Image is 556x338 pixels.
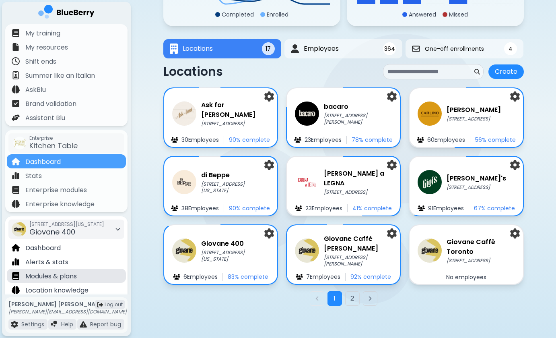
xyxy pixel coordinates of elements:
span: [STREET_ADDRESS][US_STATE] [29,221,104,228]
h3: [PERSON_NAME] a LEGNA [324,169,392,188]
h3: Giovane 400 [201,239,269,249]
p: 67 % complete [474,205,515,212]
img: company thumbnail [172,102,196,126]
p: My training [25,29,60,38]
p: 60 Employee s [427,136,465,143]
img: file icon [12,172,20,180]
button: Previous page [310,291,324,306]
img: Locations [170,44,178,54]
p: Answered [409,11,436,18]
button: LocationsLocations17 [163,39,281,58]
p: Stats [25,171,42,181]
img: file icon [173,274,180,280]
p: 83 % complete [228,273,268,280]
img: company thumbnail [418,238,442,263]
h3: Giovane Caffè [PERSON_NAME] [324,234,392,253]
p: [PERSON_NAME][EMAIL_ADDRESS][DOMAIN_NAME] [8,309,127,315]
img: company thumbnail [172,170,196,194]
span: Log out [105,301,123,308]
p: 30 Employee s [181,136,219,143]
p: My resources [25,43,68,52]
h3: bacaro [324,102,392,112]
h3: Giovane Caffè Toronto [447,237,515,257]
img: file icon [12,258,20,266]
img: One-off enrollments [412,45,420,53]
img: file icon [12,200,20,208]
p: Enrolled [267,11,288,18]
img: file icon [12,100,20,108]
span: Employees [304,44,339,54]
img: file icon [12,57,20,65]
img: settings [387,91,397,102]
p: Locations [163,64,223,79]
span: Kitchen Table [29,141,78,151]
p: 23 Employee s [305,136,342,143]
p: 90 % complete [229,205,270,212]
h3: di Beppe [201,170,269,180]
img: file icon [12,29,20,37]
img: file icon [12,43,20,51]
span: 17 [266,45,271,52]
p: Report bug [90,321,121,328]
img: file icon [12,71,20,79]
p: [STREET_ADDRESS] [447,184,506,191]
h3: Ask for [PERSON_NAME] [201,100,269,120]
p: Enterprise modules [25,185,87,195]
p: [STREET_ADDRESS] [447,116,501,122]
p: [STREET_ADDRESS] [324,189,392,195]
p: [STREET_ADDRESS][PERSON_NAME] [324,112,392,125]
img: company thumbnail [13,137,26,149]
p: 90 % complete [229,136,270,143]
img: company thumbnail [418,102,442,126]
img: settings [510,228,520,238]
span: 4 [509,45,513,52]
img: file icon [12,286,20,294]
p: 41 % complete [352,205,392,212]
img: settings [510,160,520,170]
p: 92 % complete [350,273,391,280]
p: [STREET_ADDRESS][US_STATE] [201,249,269,262]
p: Brand validation [25,99,76,109]
img: settings [387,160,397,170]
button: Go to page 1 [327,291,342,306]
p: Dashboard [25,157,61,167]
img: file icon [171,205,178,211]
p: Enterprise knowledge [25,199,95,209]
img: company thumbnail [418,170,442,194]
img: file icon [418,205,425,211]
img: settings [264,228,274,238]
p: 56 % complete [475,136,516,143]
img: file icon [11,321,18,328]
p: No employees [446,274,486,281]
img: file icon [12,85,20,93]
p: Help [61,321,73,328]
h3: [PERSON_NAME]'s [447,174,506,183]
span: One-off enrollments [425,45,484,52]
p: Completed [222,11,254,18]
img: logout [97,302,103,308]
img: file icon [12,244,20,252]
img: company thumbnail [295,238,319,263]
p: 78 % complete [352,136,393,143]
p: [PERSON_NAME] [PERSON_NAME] [8,301,127,308]
img: search icon [474,69,480,75]
p: AskBlu [25,85,46,95]
img: company thumbnail [12,222,26,236]
p: Shift ends [25,57,56,66]
img: file icon [417,137,424,143]
img: company logo [38,5,95,21]
img: file icon [51,321,58,328]
p: 38 Employee s [181,205,219,212]
p: Modules & plans [25,272,77,281]
img: file icon [12,186,20,194]
button: EmployeesEmployees364 [284,39,402,58]
img: file icon [12,272,20,280]
img: file icon [294,137,301,143]
img: file icon [80,321,87,328]
img: file icon [12,114,20,122]
button: Go to page 2 [345,291,360,306]
p: 23 Employee s [305,205,342,212]
img: settings [387,228,397,238]
h3: [PERSON_NAME] [447,105,501,115]
p: Location knowledge [25,286,89,295]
